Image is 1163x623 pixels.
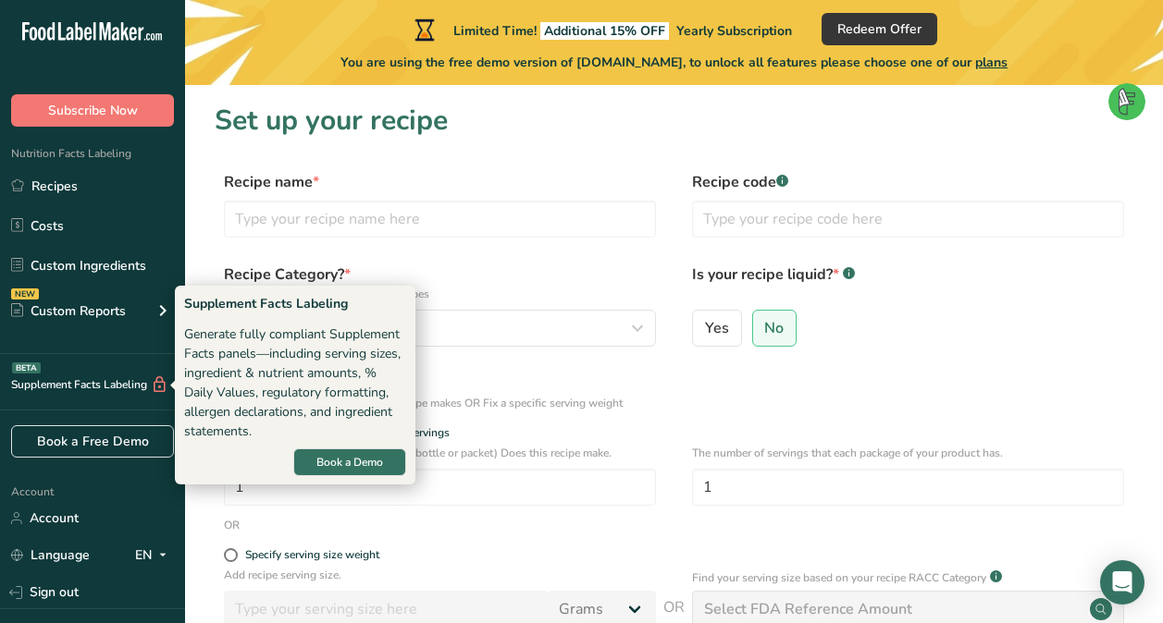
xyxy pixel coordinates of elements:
label: Recipe code [692,171,1124,193]
label: Recipe Category? [224,263,656,302]
div: Specify the number of servings the recipe makes OR Fix a specific serving weight [224,395,656,411]
div: BETA [12,362,41,373]
span: Additional 15% OFF [540,22,669,40]
button: Select category [224,310,656,347]
a: Book a Free Demo [11,425,174,458]
p: How many units of sealable items (i.e. bottle or packet) Does this recipe make. [224,445,656,461]
div: Custom Reports [11,301,126,321]
div: Define serving size details [224,373,656,395]
p: Select a category to organize your recipes [224,286,656,302]
div: Open Intercom Messenger [1100,560,1144,605]
p: The number of servings that each package of your product has. [692,445,1124,461]
label: Is your recipe liquid? [692,263,1124,302]
span: Redeem Offer [837,19,922,39]
div: Generate fully compliant Supplement Facts panels—including serving sizes, ingredient & nutrient a... [184,324,406,441]
div: Select FDA Reference Amount [704,598,912,620]
div: OR [224,517,240,533]
span: You are using the free demo version of [DOMAIN_NAME], to unlock all features please choose one of... [340,53,1008,72]
input: Type your recipe code here [692,201,1124,238]
span: Yearly Subscription [676,22,792,40]
div: Supplement Facts Labeling [184,294,406,313]
div: Specify serving size weight [245,548,379,562]
span: Book a Demo [316,454,383,470]
button: Subscribe Now [11,94,174,127]
button: Book a Demo [293,448,406,476]
p: Add recipe serving size. [224,567,656,583]
div: Limited Time! [411,18,792,41]
span: plans [975,54,1008,71]
span: No [764,319,784,337]
a: Language [11,539,90,571]
h1: Set up your recipe [215,100,1133,141]
span: Yes [705,319,729,337]
span: Subscribe Now [48,101,138,120]
div: EN [135,544,174,567]
p: Find your serving size based on your recipe RACC Category [692,569,986,586]
input: Type your recipe name here [224,201,656,238]
button: Redeem Offer [822,13,937,45]
label: Recipe name [224,171,656,193]
div: NEW [11,288,39,299]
